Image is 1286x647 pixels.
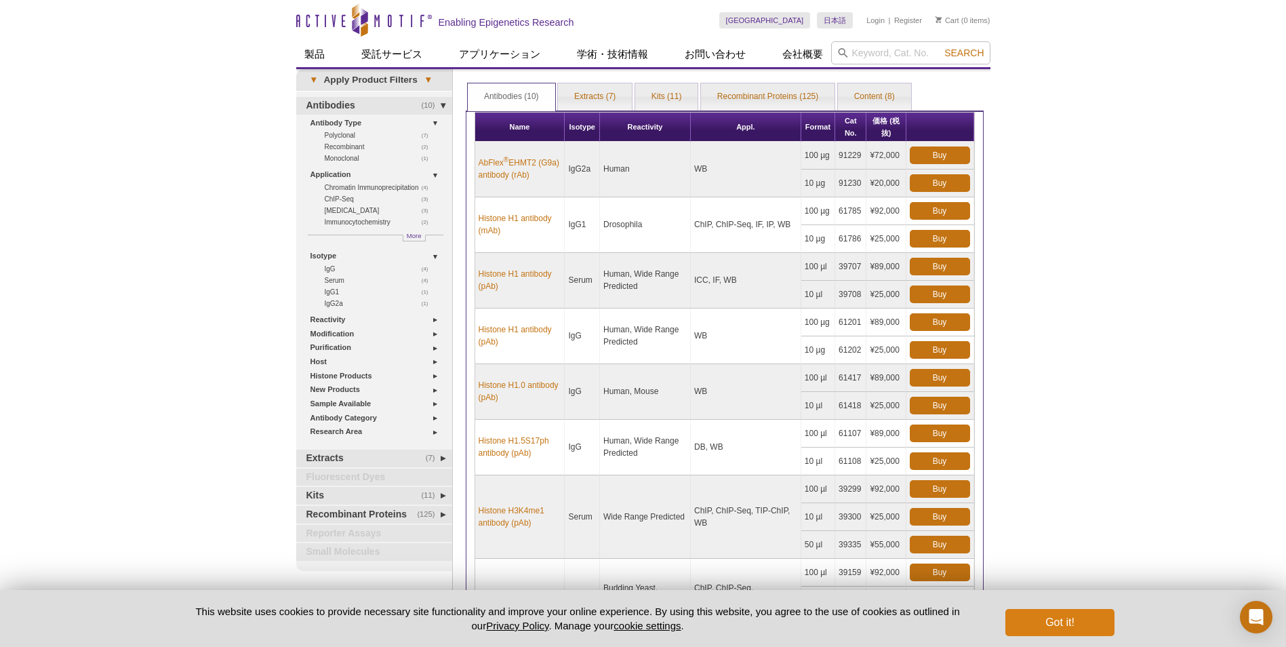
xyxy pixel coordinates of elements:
a: More [403,235,426,241]
td: 10 µl [801,503,835,531]
td: 39060 [835,587,866,614]
td: Human, Wide Range Predicted [600,309,691,364]
a: Buy [910,202,970,220]
a: Extracts (7) [558,83,632,111]
td: 10 µg [801,336,835,364]
a: Isotype [310,249,444,263]
td: ¥55,000 [866,587,906,614]
td: 91230 [835,170,866,197]
td: 61417 [835,364,866,392]
td: ¥89,000 [866,420,906,448]
td: 39299 [835,475,866,503]
span: (11) [422,487,443,505]
td: IgG2a [565,142,600,197]
a: Buy [910,230,970,248]
td: ¥89,000 [866,253,906,281]
td: 10 µl [801,448,835,475]
a: Buy [910,258,970,275]
a: Antibody Category [310,411,444,425]
td: ChIP, ChIP-Seq, CUT&RUN, CUT&Tag, DB, ICC, IF, IHC, TIP-ChIP, WB [691,559,801,642]
span: (3) [422,193,436,205]
a: Antibodies (10) [468,83,555,111]
th: Name [475,113,565,142]
td: ¥92,000 [866,197,906,225]
th: Isotype [565,113,600,142]
td: WB [691,142,801,197]
td: ¥20,000 [866,170,906,197]
button: Search [940,47,988,59]
p: This website uses cookies to provide necessary site functionality and improve your online experie... [172,604,984,633]
h2: Enabling Epigenetics Research [439,16,574,28]
td: Serum [565,253,600,309]
a: AbFlex®EHMT2 (G9a) antibody (rAb) [479,157,561,181]
a: Cart [936,16,959,25]
a: Buy [910,313,970,331]
a: Recombinant Proteins (125) [701,83,835,111]
td: 39159 [835,559,866,587]
a: Histone Products [310,369,444,383]
td: Serum [565,475,600,559]
td: Wide Range Predicted [600,475,691,559]
input: Keyword, Cat. No. [831,41,990,64]
a: (1)IgG2a [325,298,436,309]
a: Buy [910,286,970,303]
td: Human, Wide Range Predicted [600,253,691,309]
a: Login [866,16,885,25]
td: Human, Wide Range Predicted [600,420,691,475]
a: (3)[MEDICAL_DATA] [325,205,436,216]
td: Budding Yeast, Human, Mouse, Wide Range Predicted [600,559,691,642]
td: Human [600,142,691,197]
span: (7) [426,450,443,467]
td: IgG [565,364,600,420]
td: IgG [565,309,600,364]
a: Histone H3K4me3 antibody (pAb) [479,588,561,612]
a: (2)Recombinant [325,141,436,153]
span: More [407,230,422,241]
td: ChIP, ChIP-Seq, IF, IP, WB [691,197,801,253]
td: 61201 [835,309,866,336]
td: ¥55,000 [866,531,906,559]
td: 50 µl [801,587,835,614]
td: ¥25,000 [866,225,906,253]
td: ¥89,000 [866,364,906,392]
td: 61418 [835,392,866,420]
span: ▾ [418,74,439,86]
td: 61107 [835,420,866,448]
a: Content (8) [838,83,911,111]
a: Histone H1.0 antibody (pAb) [479,379,561,404]
td: 39708 [835,281,866,309]
li: | [889,12,891,28]
td: ¥25,000 [866,448,906,475]
th: Reactivity [600,113,691,142]
a: (4)IgG [325,263,436,275]
a: お問い合わせ [677,41,754,67]
a: Reporter Assays [296,525,452,543]
td: 100 µl [801,475,835,503]
td: Serum [565,559,600,642]
a: Histone H1 antibody (pAb) [479,268,561,292]
a: Antibody Type [310,116,444,130]
td: 100 µl [801,420,835,448]
span: (2) [422,141,436,153]
a: Buy [910,397,970,414]
span: (1) [422,298,436,309]
th: Cat No. [835,113,866,142]
a: Buy [910,425,970,442]
th: Format [801,113,835,142]
a: Histone H3K4me1 antibody (pAb) [479,505,561,529]
th: Appl. [691,113,801,142]
li: (0 items) [936,12,990,28]
a: [GEOGRAPHIC_DATA] [719,12,811,28]
a: Fluorescent Dyes [296,469,452,486]
a: (4)Chromatin Immunoprecipitation [325,182,436,193]
a: (11)Kits [296,487,452,505]
span: (7) [422,130,436,141]
td: ¥25,000 [866,281,906,309]
a: (10)Antibodies [296,97,452,115]
a: Register [894,16,922,25]
td: 61202 [835,336,866,364]
td: 50 µl [801,531,835,559]
span: (2) [422,216,436,228]
td: 100 µl [801,559,835,587]
a: Buy [910,564,970,581]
